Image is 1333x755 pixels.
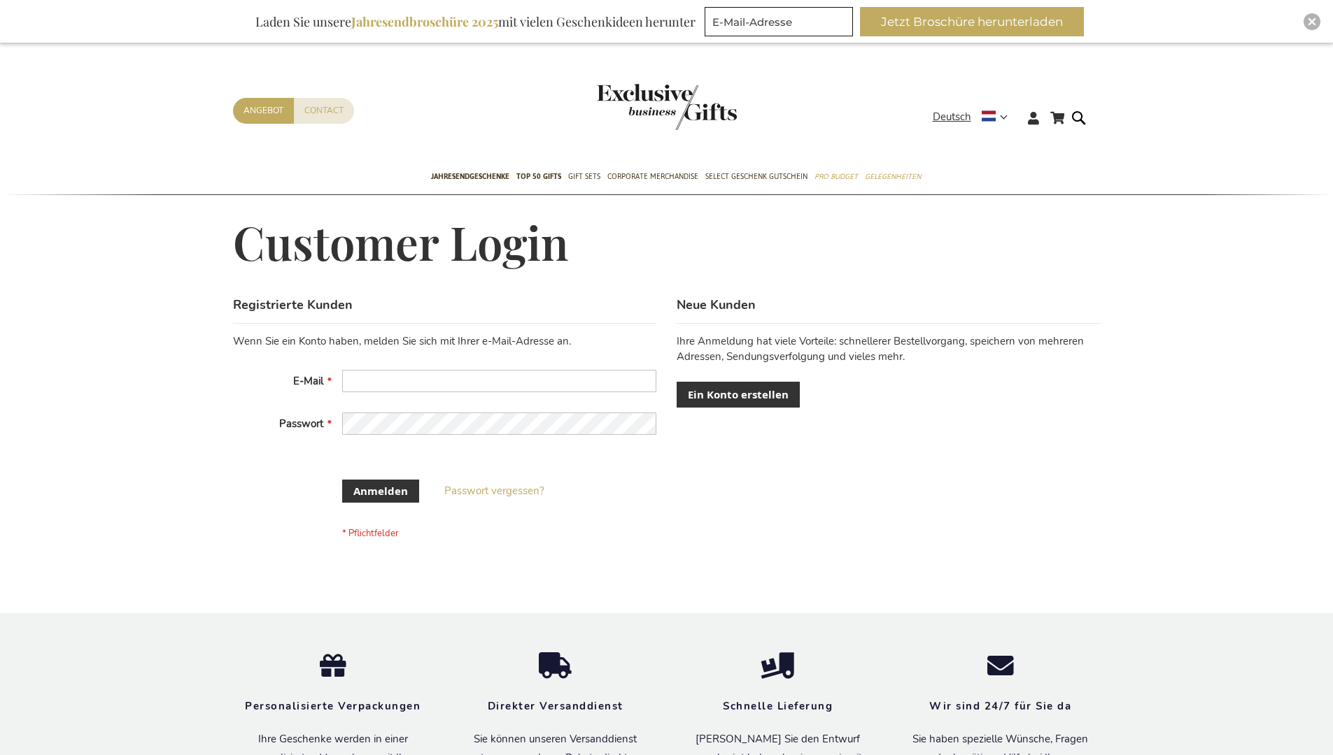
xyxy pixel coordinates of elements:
[677,296,756,313] strong: Neue Kunden
[607,160,698,195] a: Corporate Merchandise
[860,7,1084,36] button: Jetzt Broschüre herunterladen
[705,169,807,184] span: Select Geschenk Gutschein
[607,169,698,184] span: Corporate Merchandise
[233,212,569,272] span: Customer Login
[245,699,421,713] strong: Personalisierte Verpackungen
[705,7,857,41] form: marketing offers and promotions
[865,160,921,195] a: Gelegenheiten
[233,98,294,124] a: Angebot
[431,160,509,195] a: Jahresendgeschenke
[233,296,353,313] strong: Registrierte Kunden
[516,160,561,195] a: TOP 50 Gifts
[705,7,853,36] input: E-Mail-Adresse
[444,484,544,498] span: Passwort vergessen?
[688,387,789,402] span: Ein Konto erstellen
[1304,13,1320,30] div: Close
[568,169,600,184] span: Gift Sets
[814,160,858,195] a: Pro Budget
[353,484,408,498] span: Anmelden
[444,484,544,498] a: Passwort vergessen?
[705,160,807,195] a: Select Geschenk Gutschein
[351,13,498,30] b: Jahresendbroschüre 2025
[865,169,921,184] span: Gelegenheiten
[1308,17,1316,26] img: Close
[933,109,971,125] span: Deutsch
[929,699,1071,713] strong: Wir sind 24/7 für Sie da
[249,7,702,36] div: Laden Sie unsere mit vielen Geschenkideen herunter
[342,480,419,503] button: Anmelden
[597,84,737,130] img: Exclusive Business gifts logo
[516,169,561,184] span: TOP 50 Gifts
[677,334,1100,364] p: Ihre Anmeldung hat viele Vorteile: schnellerer Bestellvorgang, speichern von mehreren Adressen, S...
[723,699,833,713] strong: Schnelle Lieferung
[342,370,656,392] input: E-Mail
[568,160,600,195] a: Gift Sets
[279,417,323,431] span: Passwort
[431,169,509,184] span: Jahresendgeschenke
[488,699,623,713] strong: Direkter Versanddienst
[293,374,323,388] span: E-Mail
[597,84,667,130] a: store logo
[814,169,858,184] span: Pro Budget
[677,382,800,408] a: Ein Konto erstellen
[294,98,354,124] a: Contact
[233,334,656,349] div: Wenn Sie ein Konto haben, melden Sie sich mit Ihrer e-Mail-Adresse an.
